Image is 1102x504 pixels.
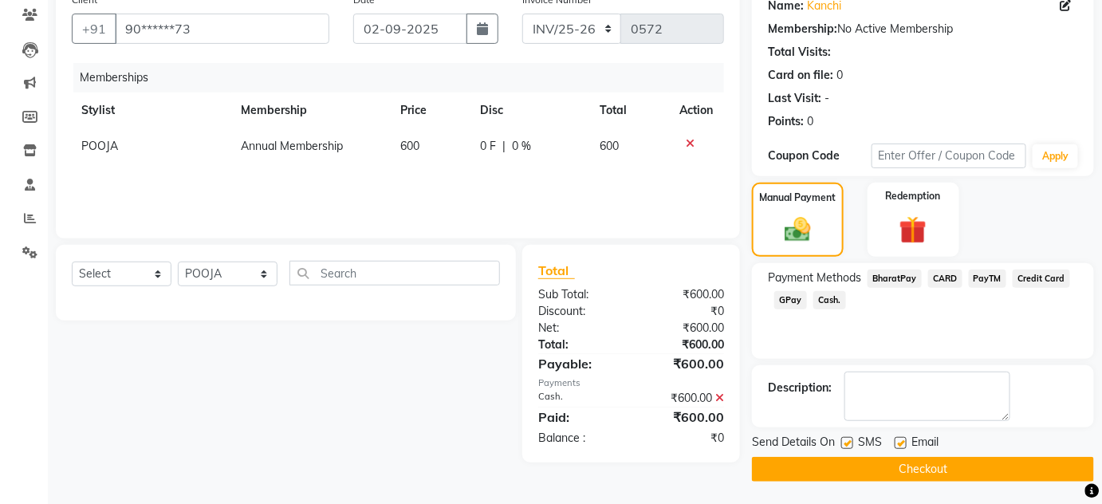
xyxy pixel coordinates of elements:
label: Redemption [886,189,941,203]
input: Enter Offer / Coupon Code [872,144,1027,168]
span: 0 F [480,138,496,155]
span: Send Details On [752,434,835,454]
th: Stylist [72,93,231,128]
div: Points: [768,113,804,130]
th: Disc [470,93,590,128]
div: Payments [538,376,724,390]
span: POOJA [81,139,118,153]
div: Balance : [526,430,632,447]
div: ₹600.00 [631,390,736,407]
th: Price [391,93,470,128]
div: Paid: [526,408,632,427]
span: Total [538,262,575,279]
div: 0 [807,113,813,130]
div: Cash. [526,390,632,407]
div: Sub Total: [526,286,632,303]
div: Description: [768,380,832,396]
div: ₹600.00 [631,408,736,427]
button: Apply [1033,144,1078,168]
div: Card on file: [768,67,833,84]
span: CARD [928,270,962,288]
span: 600 [400,139,419,153]
input: Search [289,261,500,285]
span: Payment Methods [768,270,861,286]
th: Membership [231,93,391,128]
button: +91 [72,14,116,44]
div: No Active Membership [768,21,1078,37]
div: Memberships [73,63,736,93]
div: Total Visits: [768,44,831,61]
span: 600 [600,139,619,153]
span: Cash. [813,291,846,309]
div: Coupon Code [768,148,872,164]
span: BharatPay [868,270,922,288]
span: | [502,138,506,155]
div: Discount: [526,303,632,320]
div: ₹600.00 [631,320,736,337]
span: SMS [858,434,882,454]
div: ₹600.00 [631,354,736,373]
div: - [825,90,829,107]
span: PayTM [969,270,1007,288]
div: 0 [836,67,843,84]
div: Payable: [526,354,632,373]
div: Membership: [768,21,837,37]
div: ₹0 [631,430,736,447]
div: ₹600.00 [631,286,736,303]
label: Manual Payment [759,191,836,205]
th: Action [670,93,724,128]
img: _gift.svg [891,213,935,247]
img: _cash.svg [777,215,819,245]
span: Annual Membership [241,139,343,153]
span: Email [911,434,939,454]
input: Search by Name/Mobile/Email/Code [115,14,329,44]
div: Last Visit: [768,90,821,107]
button: Checkout [752,457,1094,482]
div: Total: [526,337,632,353]
span: Credit Card [1013,270,1070,288]
div: ₹0 [631,303,736,320]
div: ₹600.00 [631,337,736,353]
div: Net: [526,320,632,337]
span: 0 % [512,138,531,155]
th: Total [590,93,670,128]
span: GPay [774,291,807,309]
